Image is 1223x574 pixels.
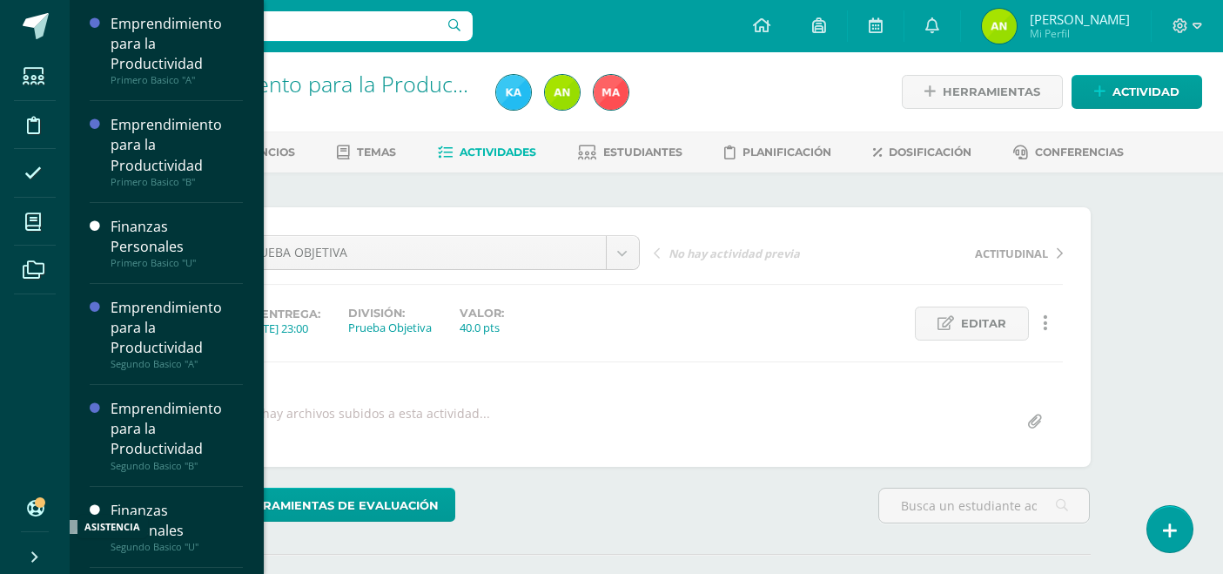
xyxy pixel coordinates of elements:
[357,145,396,159] span: Temas
[237,490,439,522] span: Herramientas de evaluación
[743,145,831,159] span: Planificación
[438,138,536,166] a: Actividades
[982,9,1017,44] img: 0e30a1b9d0f936b016857a7067cac0ae.png
[234,145,295,159] span: Anuncios
[111,14,243,86] a: Emprendimiento para la ProductividadPrimero Basico "A"
[111,501,243,553] a: Finanzas PersonalesSegundo Basico "U"
[111,298,243,358] div: Emprendimiento para la Productividad
[1035,145,1124,159] span: Conferencias
[136,69,518,98] a: Emprendimiento para la Productividad
[203,488,455,522] a: Herramientas de evaluación
[136,71,475,96] h1: Emprendimiento para la Productividad
[348,307,432,320] label: División:
[724,138,831,166] a: Planificación
[578,138,682,166] a: Estudiantes
[961,307,1006,340] span: Editar
[245,236,593,269] span: PRUEBA OBJETIVA
[545,75,580,110] img: 0e30a1b9d0f936b016857a7067cac0ae.png
[858,244,1063,261] a: ACTITUDINAL
[975,246,1048,261] span: ACTITUDINAL
[873,138,971,166] a: Dosificación
[111,115,243,175] div: Emprendimiento para la Productividad
[460,145,536,159] span: Actividades
[111,541,243,553] div: Segundo Basico "U"
[111,358,243,370] div: Segundo Basico "A"
[111,217,243,257] div: Finanzas Personales
[669,246,800,261] span: No hay actividad previa
[81,11,473,41] input: Busca un usuario...
[261,307,320,321] span: Entrega:
[242,405,490,439] div: No hay archivos subidos a esta actividad...
[603,145,682,159] span: Estudiantes
[111,501,243,541] div: Finanzas Personales
[111,298,243,370] a: Emprendimiento para la ProductividadSegundo Basico "A"
[1030,10,1130,28] span: [PERSON_NAME]
[1112,76,1179,108] span: Actividad
[496,75,531,110] img: 258196113818b181416f1cb94741daed.png
[902,75,1063,109] a: Herramientas
[879,489,1089,523] input: Busca un estudiante aquí...
[460,307,504,320] label: Valor:
[1072,75,1202,109] a: Actividad
[245,321,320,336] div: [DATE] 23:00
[111,74,243,86] div: Primero Basico "A"
[111,217,243,269] a: Finanzas PersonalesPrimero Basico "U"
[111,399,243,459] div: Emprendimiento para la Productividad
[348,320,432,335] div: Prueba Objetiva
[111,14,243,74] div: Emprendimiento para la Productividad
[111,115,243,187] a: Emprendimiento para la ProductividadPrimero Basico "B"
[111,460,243,472] div: Segundo Basico "B"
[111,257,243,269] div: Primero Basico "U"
[889,145,971,159] span: Dosificación
[232,236,639,269] a: PRUEBA OBJETIVA
[594,75,628,110] img: 0183f867e09162c76e2065f19ee79ccf.png
[943,76,1040,108] span: Herramientas
[111,176,243,188] div: Primero Basico "B"
[337,138,396,166] a: Temas
[1030,26,1130,41] span: Mi Perfil
[111,399,243,471] a: Emprendimiento para la ProductividadSegundo Basico "B"
[136,96,475,112] div: Tercero Basico 'B'
[84,520,140,533] div: Asistencia
[1013,138,1124,166] a: Conferencias
[460,320,504,335] div: 40.0 pts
